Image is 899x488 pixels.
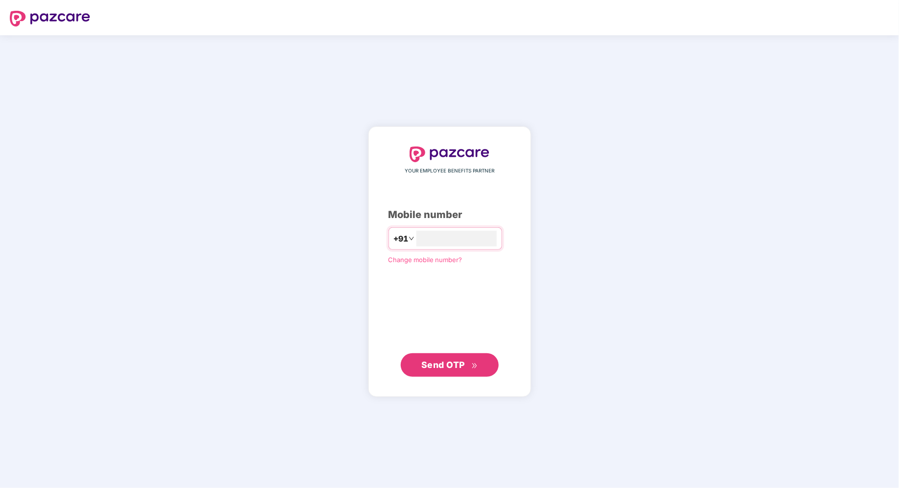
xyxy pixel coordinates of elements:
button: Send OTPdouble-right [401,353,499,377]
span: double-right [471,363,478,369]
span: +91 [394,233,409,245]
img: logo [10,11,90,26]
div: Mobile number [389,207,511,222]
img: logo [410,146,490,162]
span: Send OTP [421,360,465,370]
span: YOUR EMPLOYEE BENEFITS PARTNER [405,167,494,175]
a: Change mobile number? [389,256,462,264]
span: down [409,236,414,242]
